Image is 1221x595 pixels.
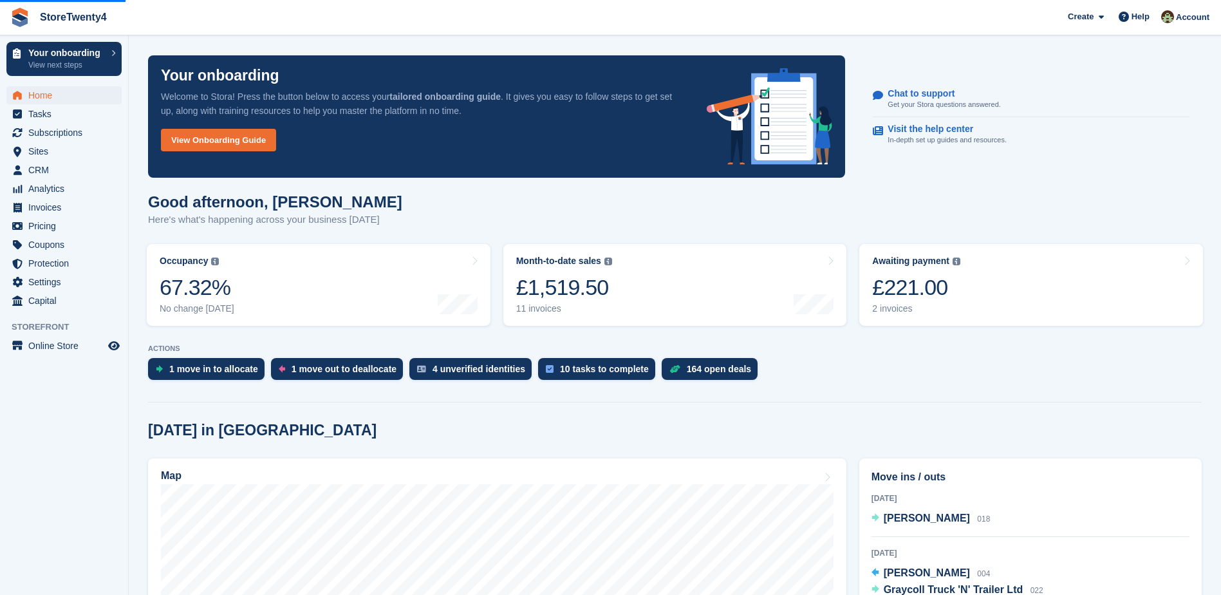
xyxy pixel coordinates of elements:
div: Month-to-date sales [516,256,601,267]
a: menu [6,142,122,160]
p: Here's what's happening across your business [DATE] [148,212,402,227]
a: menu [6,124,122,142]
span: [PERSON_NAME] [884,513,970,524]
span: Account [1176,11,1209,24]
span: Analytics [28,180,106,198]
a: menu [6,236,122,254]
p: In-depth set up guides and resources. [888,135,1007,146]
a: menu [6,86,122,104]
a: menu [6,337,122,355]
span: Coupons [28,236,106,254]
div: [DATE] [871,493,1189,504]
p: Chat to support [888,88,990,99]
div: No change [DATE] [160,303,234,314]
img: icon-info-grey-7440780725fd019a000dd9b08b2336e03edf1995a4989e88bcd33f0948082b44.svg [953,258,960,265]
a: View Onboarding Guide [161,129,276,151]
strong: tailored onboarding guide [389,91,501,102]
div: 1 move out to deallocate [292,364,396,374]
span: 022 [1030,586,1043,595]
img: deal-1b604bf984904fb50ccaf53a9ad4b4a5d6e5aea283cecdc64d6e3604feb123c2.svg [669,364,680,373]
div: 1 move in to allocate [169,364,258,374]
h2: [DATE] in [GEOGRAPHIC_DATA] [148,422,377,439]
a: Awaiting payment £221.00 2 invoices [859,244,1203,326]
div: £1,519.50 [516,274,612,301]
span: Home [28,86,106,104]
p: Welcome to Stora! Press the button below to access your . It gives you easy to follow steps to ge... [161,90,686,118]
span: Online Store [28,337,106,355]
div: 164 open deals [687,364,751,374]
p: Visit the help center [888,124,996,135]
div: Occupancy [160,256,208,267]
a: menu [6,105,122,123]
span: Protection [28,254,106,272]
p: View next steps [28,59,105,71]
span: CRM [28,161,106,179]
img: verify_identity-adf6edd0f0f0b5bbfe63781bf79b02c33cf7c696d77639b501bdc392416b5a36.svg [417,365,426,373]
img: task-75834270c22a3079a89374b754ae025e5fb1db73e45f91037f5363f120a921f8.svg [546,365,554,373]
a: Your onboarding View next steps [6,42,122,76]
a: 1 move out to deallocate [271,358,409,386]
a: menu [6,198,122,216]
div: 10 tasks to complete [560,364,649,374]
a: Preview store [106,338,122,354]
span: Help [1132,10,1150,23]
div: 4 unverified identities [433,364,525,374]
span: Create [1068,10,1094,23]
a: menu [6,180,122,198]
a: 1 move in to allocate [148,358,271,386]
p: Get your Stora questions answered. [888,99,1000,110]
span: 004 [977,569,990,578]
span: Settings [28,273,106,291]
span: Subscriptions [28,124,106,142]
span: Tasks [28,105,106,123]
a: 4 unverified identities [409,358,538,386]
span: Storefront [12,321,128,334]
img: onboarding-info-6c161a55d2c0e0a8cae90662b2fe09162a5109e8cc188191df67fb4f79e88e88.svg [707,68,833,165]
a: Visit the help center In-depth set up guides and resources. [873,117,1189,152]
a: Chat to support Get your Stora questions answered. [873,82,1189,117]
span: Graycoll Truck 'N' Trailer Ltd [884,584,1023,595]
img: Lee Hanlon [1161,10,1174,23]
a: StoreTwenty4 [35,6,112,28]
h2: Move ins / outs [871,469,1189,485]
img: stora-icon-8386f47178a22dfd0bd8f6a31ec36ba5ce8667c1dd55bd0f319d3a0aa187defe.svg [10,8,30,27]
a: [PERSON_NAME] 004 [871,565,991,582]
div: £221.00 [872,274,960,301]
a: [PERSON_NAME] 018 [871,511,991,527]
a: 10 tasks to complete [538,358,662,386]
span: Sites [28,142,106,160]
img: move_outs_to_deallocate_icon-f764333ba52eb49d3ac5e1228854f67142a1ed5810a6f6cc68b1a99e826820c5.svg [279,365,285,373]
a: 164 open deals [662,358,764,386]
a: menu [6,217,122,235]
a: Month-to-date sales £1,519.50 11 invoices [503,244,847,326]
h2: Map [161,470,182,482]
h1: Good afternoon, [PERSON_NAME] [148,193,402,211]
div: 67.32% [160,274,234,301]
img: move_ins_to_allocate_icon-fdf77a2bb77ea45bf5b3d319d69a93e2d87916cf1d5bf7949dd705db3b84f3ca.svg [156,365,163,373]
p: Your onboarding [28,48,105,57]
div: 11 invoices [516,303,612,314]
a: menu [6,161,122,179]
a: menu [6,254,122,272]
a: menu [6,273,122,291]
a: menu [6,292,122,310]
span: Invoices [28,198,106,216]
p: ACTIONS [148,345,1202,353]
img: icon-info-grey-7440780725fd019a000dd9b08b2336e03edf1995a4989e88bcd33f0948082b44.svg [211,258,219,265]
span: 018 [977,515,990,524]
p: Your onboarding [161,68,279,83]
span: Pricing [28,217,106,235]
div: Awaiting payment [872,256,949,267]
a: Occupancy 67.32% No change [DATE] [147,244,490,326]
span: [PERSON_NAME] [884,567,970,578]
img: icon-info-grey-7440780725fd019a000dd9b08b2336e03edf1995a4989e88bcd33f0948082b44.svg [604,258,612,265]
div: 2 invoices [872,303,960,314]
span: Capital [28,292,106,310]
div: [DATE] [871,547,1189,559]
